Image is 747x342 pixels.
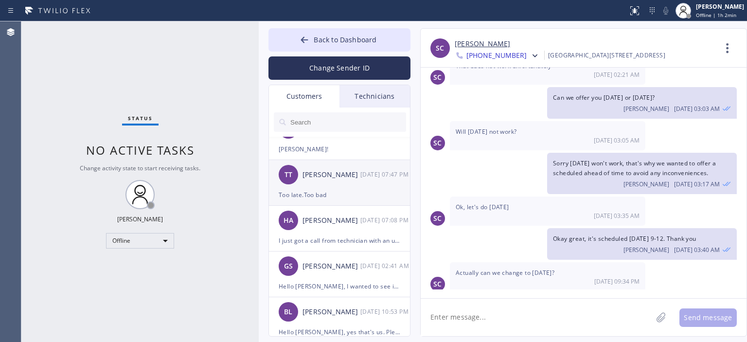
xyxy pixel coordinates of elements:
span: Offline | 1h 2min [696,12,736,18]
span: [PHONE_NUMBER] [466,51,527,62]
div: Customers [269,85,339,108]
div: [PERSON_NAME] [302,169,360,180]
span: Back to Dashboard [314,35,376,44]
span: Can we offer you [DATE] or [DATE]? [553,93,655,102]
span: SC [433,213,442,224]
span: [DATE] 03:05 AM [594,136,640,144]
div: [PERSON_NAME] [696,2,744,11]
span: SC [433,279,442,290]
div: 08/22/2025 9:17 AM [547,153,737,194]
span: [DATE] 03:03 AM [674,105,720,113]
div: 08/20/2025 9:47 AM [360,169,411,180]
div: 08/18/2025 9:41 AM [360,260,411,271]
div: 08/22/2025 9:03 AM [547,87,737,119]
div: Hello [PERSON_NAME], yes that's us. Please confirm if you'd like to have our technician [DATE] mo... [279,326,400,338]
div: [PERSON_NAME] [117,215,163,223]
div: [GEOGRAPHIC_DATA][STREET_ADDRESS] [548,50,665,61]
div: [PERSON_NAME] [302,215,360,226]
span: [DATE] 02:21 AM [594,71,640,79]
button: Send message [679,308,737,327]
span: No active tasks [86,142,195,158]
span: HA [284,215,293,226]
a: [PERSON_NAME] [455,38,510,50]
span: That dues not work unfortunately [456,62,551,70]
span: [DATE] 03:35 AM [594,212,640,220]
span: [DATE] 03:40 AM [674,246,720,254]
span: SC [436,43,444,54]
span: [DATE] 09:34 PM [594,277,640,286]
div: 08/22/2025 9:34 AM [450,262,645,291]
input: Search [289,112,406,132]
button: Change Sender ID [268,56,410,80]
span: Change activity state to start receiving tasks. [80,164,200,172]
button: Back to Dashboard [268,28,410,52]
div: 08/18/2025 9:53 AM [360,306,411,317]
span: [PERSON_NAME] [623,246,669,254]
span: Actually can we change to [DATE]? [456,269,554,277]
div: Offline [106,233,174,249]
span: BL [284,306,292,318]
div: 08/21/2025 9:21 AM [450,55,645,85]
div: 08/22/2025 9:05 AM [450,121,645,150]
span: [DATE] 03:17 AM [674,180,720,188]
span: Status [128,115,153,122]
span: Will [DATE] not work? [456,127,516,136]
div: I just got a call from technician with an updated ETA, he'll be there at around 11am. [279,235,400,246]
span: SC [433,138,442,149]
span: GS [284,261,293,272]
div: 08/22/2025 9:35 AM [450,197,645,226]
div: Hello [PERSON_NAME], I wanted to see if you have an update on Air Duct Cleaning proposal. Please ... [279,281,400,292]
div: [PERSON_NAME]! [279,144,400,155]
div: Technicians [339,85,410,108]
div: Too late.Too bad [279,189,400,200]
span: [PERSON_NAME] [623,180,669,188]
span: Okay great, it's scheduled [DATE] 9-12. Thank you [553,234,696,243]
span: Sorry [DATE] won't work, that's why we wanted to offer a scheduled ahead of time to avoid any inc... [553,159,716,177]
span: TT [285,169,292,180]
div: [PERSON_NAME] [302,261,360,272]
div: [PERSON_NAME] [302,306,360,318]
span: Ok, let's do [DATE] [456,203,509,211]
div: 08/19/2025 9:08 AM [360,215,411,226]
div: 08/22/2025 9:40 AM [547,228,737,260]
span: [PERSON_NAME] [623,105,669,113]
button: Mute [659,4,673,18]
span: SC [433,72,442,83]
